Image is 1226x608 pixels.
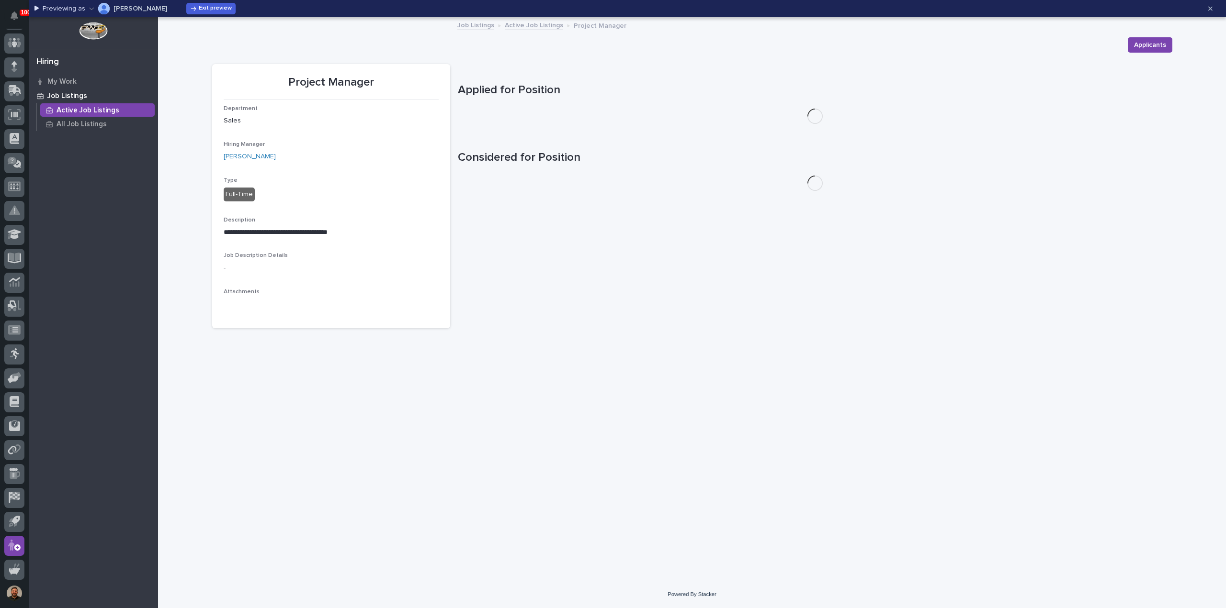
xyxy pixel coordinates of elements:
a: 📖Help Docs [6,150,56,167]
p: Project Manager [224,76,439,89]
span: Job Description Details [224,253,288,258]
span: Description [224,217,255,223]
a: Powered By Stacker [668,591,716,597]
p: [PERSON_NAME] [114,5,167,12]
button: Applicants [1128,37,1172,53]
p: 100 [21,9,31,16]
span: Hiring Manager [224,142,265,147]
p: My Work [47,77,77,86]
button: Start new chat [163,109,174,121]
span: Pylon [95,177,116,184]
img: Stacker [10,9,29,28]
span: Help Docs [19,154,52,163]
button: Spenser Yoder[PERSON_NAME] [89,1,167,16]
div: 🔗 [60,155,68,162]
span: Exit preview [199,5,232,12]
span: Onboarding Call [69,154,122,163]
button: Exit preview [186,3,236,14]
img: 1736555164131-43832dd5-751b-4058-ba23-39d91318e5a0 [10,106,27,123]
div: 📖 [10,155,17,162]
p: Previewing as [43,5,85,13]
a: My Work [29,74,158,88]
p: How can we help? [10,53,174,68]
span: Applicants [1134,39,1166,51]
p: - [224,299,439,309]
p: Active Job Listings [57,106,119,115]
a: 🔗Onboarding Call [56,150,126,167]
div: Full-Time [224,188,255,201]
div: Start new chat [33,106,157,116]
a: Active Job Listings [505,19,563,30]
h1: Applied for Position [458,83,1172,97]
div: We're available if you need us! [33,116,121,123]
p: Sales [224,116,439,126]
a: [PERSON_NAME] [224,152,276,162]
button: Notifications [4,6,24,26]
p: Project Manager [574,20,626,30]
a: Active Job Listings [37,103,158,117]
img: Workspace Logo [79,22,107,40]
p: Welcome 👋 [10,38,174,53]
img: Spenser Yoder [98,3,110,14]
p: Job Listings [47,92,87,100]
p: All Job Listings [57,120,107,129]
a: Job Listings [457,19,494,30]
a: Powered byPylon [68,177,116,184]
span: Type [224,177,238,183]
span: Department [224,106,258,111]
span: Attachments [224,289,260,295]
a: Job Listings [29,88,158,103]
div: Notifications100 [12,11,24,27]
p: - [224,263,439,273]
div: Hiring [36,57,59,67]
h1: Considered for Position [458,151,1172,165]
button: users-avatar [4,583,24,603]
a: All Job Listings [37,117,158,131]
